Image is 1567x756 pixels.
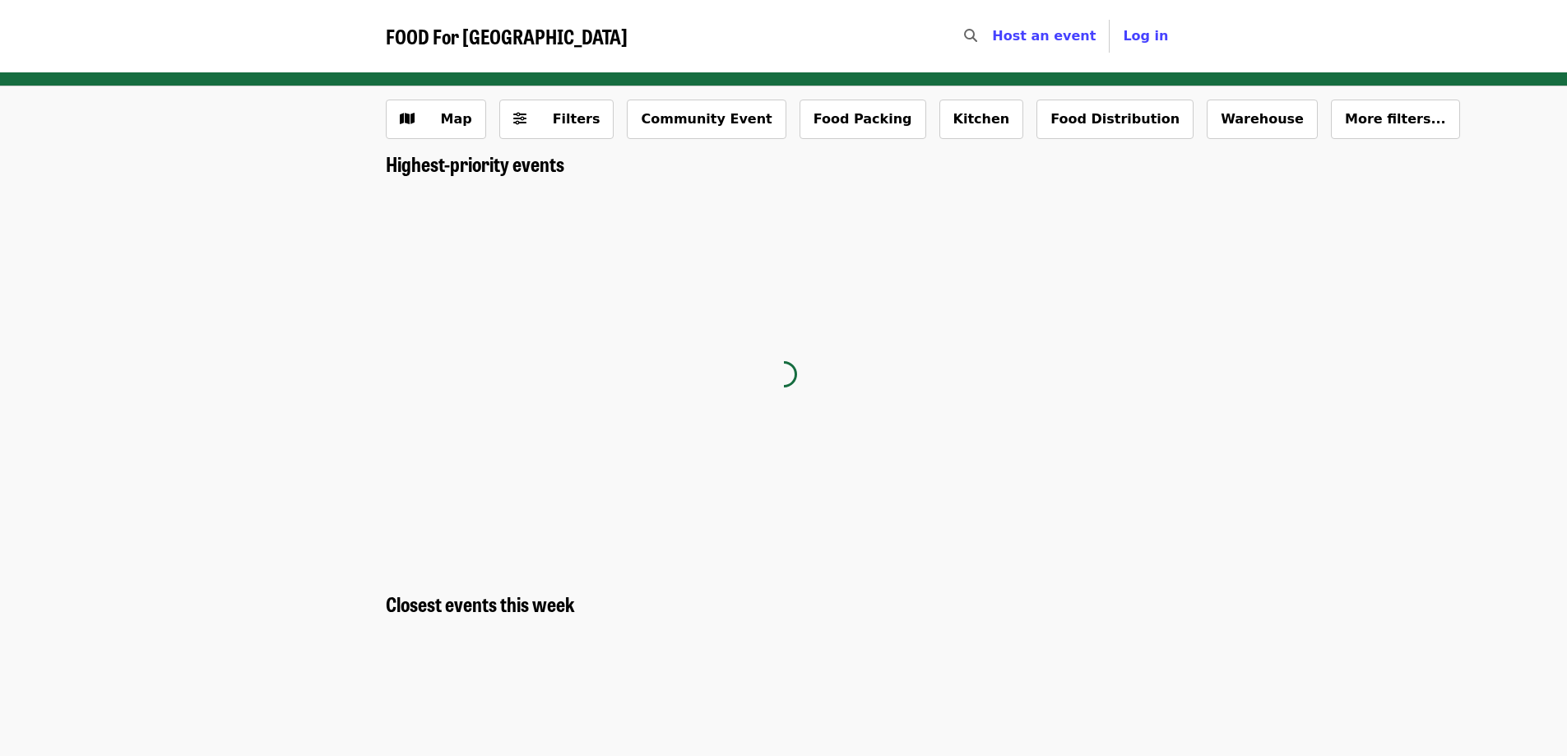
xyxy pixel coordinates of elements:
[1110,20,1181,53] button: Log in
[373,592,1195,616] div: Closest events this week
[553,111,600,127] span: Filters
[386,100,486,139] button: Show map view
[386,592,575,616] a: Closest events this week
[441,111,472,127] span: Map
[386,149,564,178] span: Highest-priority events
[939,100,1024,139] button: Kitchen
[373,152,1195,176] div: Highest-priority events
[1345,111,1446,127] span: More filters...
[992,28,1096,44] a: Host an event
[400,111,415,127] i: map icon
[627,100,786,139] button: Community Event
[386,21,628,50] span: FOOD For [GEOGRAPHIC_DATA]
[386,152,564,176] a: Highest-priority events
[1036,100,1194,139] button: Food Distribution
[987,16,1000,56] input: Search
[1123,28,1168,44] span: Log in
[1207,100,1318,139] button: Warehouse
[499,100,614,139] button: Filters (0 selected)
[800,100,926,139] button: Food Packing
[513,111,526,127] i: sliders-h icon
[964,28,977,44] i: search icon
[386,589,575,618] span: Closest events this week
[386,25,628,49] a: FOOD For [GEOGRAPHIC_DATA]
[1331,100,1460,139] button: More filters...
